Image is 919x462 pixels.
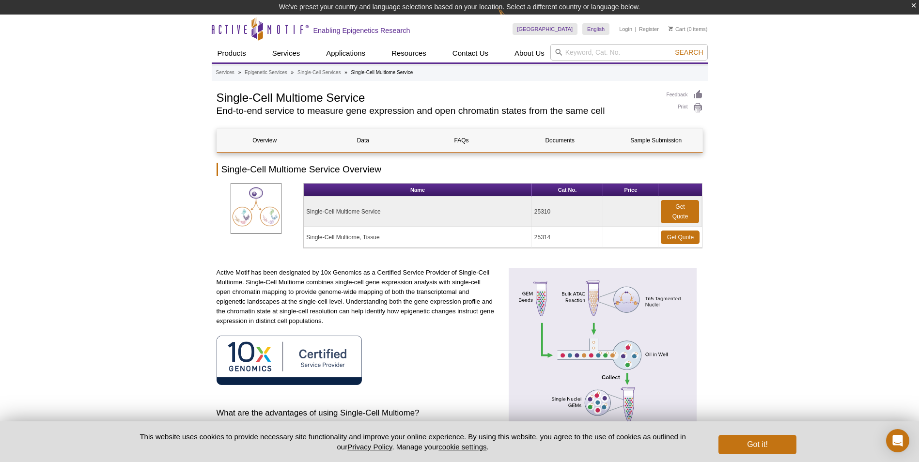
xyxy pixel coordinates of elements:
span: Search [675,48,703,56]
a: FAQs [414,129,509,152]
li: (0 items) [669,23,708,35]
th: Cat No. [532,184,603,197]
a: Documents [512,129,607,152]
li: Single-Cell Multiome Service [351,70,413,75]
h2: Enabling Epigenetics Research [313,26,410,35]
h1: Single-Cell Multiome Service [217,90,657,104]
a: Single-Cell Services [297,68,341,77]
a: Get Quote [661,200,699,223]
li: | [635,23,637,35]
li: » [291,70,294,75]
a: Services [216,68,234,77]
a: Resources [386,44,432,62]
a: [GEOGRAPHIC_DATA] [513,23,578,35]
th: Name [304,184,531,197]
a: Products [212,44,252,62]
img: Single-Cell Multiome Service [231,183,281,234]
p: This website uses cookies to provide necessary site functionality and improve your online experie... [123,431,703,452]
a: Print [667,103,703,113]
img: Your Cart [669,26,673,31]
img: Change Here [498,7,524,30]
a: Overview [217,129,312,152]
a: Cart [669,26,685,32]
a: Services [266,44,306,62]
td: 25314 [532,227,603,248]
a: Epigenetic Services [245,68,287,77]
td: Single-Cell Multiome, Tissue [304,227,531,248]
td: 25310 [532,197,603,227]
a: Register [639,26,659,32]
th: Price [603,184,658,197]
a: Data [315,129,411,152]
a: Login [619,26,632,32]
button: Got it! [718,435,796,454]
a: Feedback [667,90,703,100]
a: Privacy Policy [347,443,392,451]
button: Search [672,48,706,57]
a: Applications [320,44,371,62]
a: English [582,23,609,35]
button: cookie settings [438,443,486,451]
h3: What are the advantages of using Single-Cell Multiome?​ [217,407,496,419]
h2: End-to-end service to measure gene expression and open chromatin states from the same cell​ [217,107,657,115]
img: 10X Genomics Certified Service Provider [217,336,362,385]
li: » [238,70,241,75]
li: » [344,70,347,75]
a: Contact Us [447,44,494,62]
a: Get Quote [661,231,700,244]
td: Single-Cell Multiome Service [304,197,531,227]
div: Open Intercom Messenger [886,429,909,452]
a: About Us [509,44,550,62]
a: Sample Submission [610,129,701,152]
p: Active Motif has been designated by 10x Genomics as a Certified Service Provider of Single-Cell M... [217,268,496,326]
h2: Single-Cell Multiome Service Overview [217,163,703,176]
input: Keyword, Cat. No. [550,44,708,61]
